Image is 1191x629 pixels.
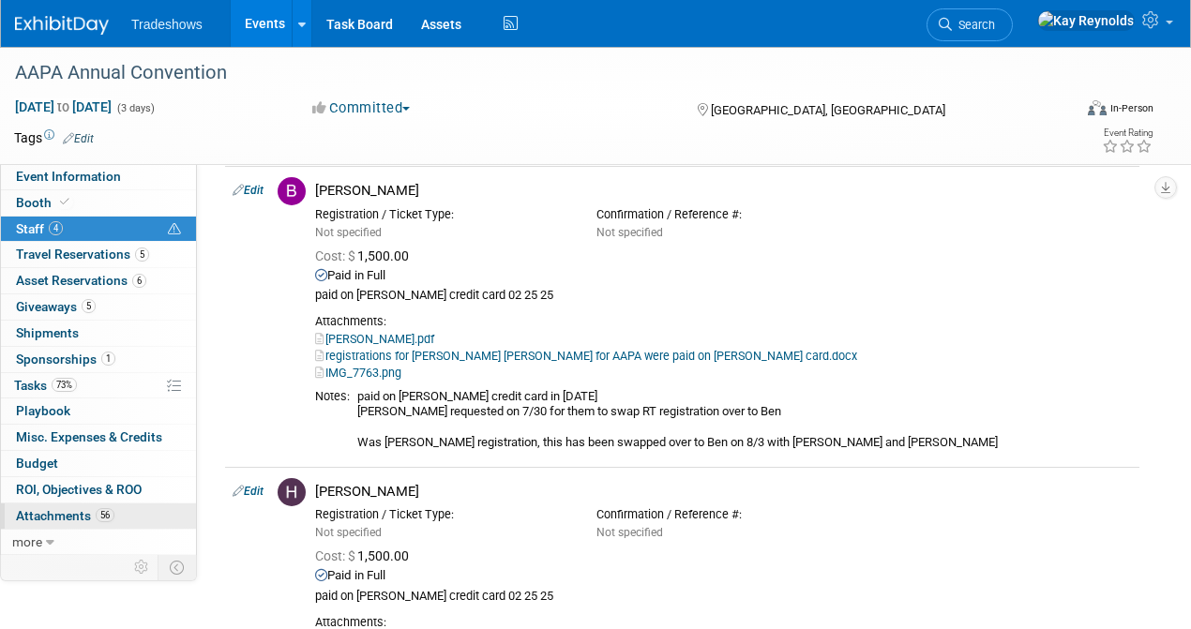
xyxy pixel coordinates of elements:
[16,325,79,340] span: Shipments
[16,429,162,444] span: Misc. Expenses & Credits
[315,314,1132,329] div: Attachments:
[1,190,196,216] a: Booth
[49,221,63,235] span: 4
[16,299,96,314] span: Giveaways
[1037,10,1135,31] img: Kay Reynolds
[315,349,857,363] a: registrations for [PERSON_NAME] [PERSON_NAME] for AAPA were paid on [PERSON_NAME] card.docx
[1,477,196,502] a: ROI, Objectives & ROO
[14,128,94,147] td: Tags
[315,226,382,239] span: Not specified
[1,451,196,476] a: Budget
[60,197,69,207] i: Booth reservation complete
[16,456,58,471] span: Budget
[315,507,568,522] div: Registration / Ticket Type:
[158,555,197,579] td: Toggle Event Tabs
[233,485,264,498] a: Edit
[315,483,1132,501] div: [PERSON_NAME]
[135,247,149,262] span: 5
[315,332,434,346] a: [PERSON_NAME].pdf
[82,299,96,313] span: 5
[16,247,149,262] span: Travel Reservations
[315,548,416,563] span: 1,500.00
[596,526,663,539] span: Not specified
[315,589,1132,605] div: paid on [PERSON_NAME] credit card 02 25 25
[1102,128,1153,138] div: Event Rating
[278,478,306,506] img: H.jpg
[315,182,1132,200] div: [PERSON_NAME]
[357,389,1132,451] div: paid on [PERSON_NAME] credit card in [DATE] [PERSON_NAME] requested on 7/30 for them to swap RT r...
[14,98,113,115] span: [DATE] [DATE]
[1,425,196,450] a: Misc. Expenses & Credits
[14,378,77,393] span: Tasks
[8,56,1056,90] div: AAPA Annual Convention
[1,503,196,529] a: Attachments56
[278,177,306,205] img: B.jpg
[711,103,945,117] span: [GEOGRAPHIC_DATA], [GEOGRAPHIC_DATA]
[596,207,850,222] div: Confirmation / Reference #:
[987,97,1154,126] div: Event Format
[1,530,196,555] a: more
[12,534,42,549] span: more
[16,195,73,210] span: Booth
[16,482,142,497] span: ROI, Objectives & ROO
[16,169,121,184] span: Event Information
[1,398,196,424] a: Playbook
[1,217,196,242] a: Staff4
[16,508,114,523] span: Attachments
[596,226,663,239] span: Not specified
[315,268,1132,284] div: Paid in Full
[15,16,109,35] img: ExhibitDay
[1,164,196,189] a: Event Information
[1088,100,1107,115] img: Format-Inperson.png
[315,548,357,563] span: Cost: $
[96,508,114,522] span: 56
[952,18,995,32] span: Search
[315,248,357,263] span: Cost: $
[1,242,196,267] a: Travel Reservations5
[927,8,1013,41] a: Search
[306,98,417,118] button: Committed
[315,248,416,263] span: 1,500.00
[132,274,146,288] span: 6
[131,17,203,32] span: Tradeshows
[168,221,181,238] span: Potential Scheduling Conflict -- at least one attendee is tagged in another overlapping event.
[63,132,94,145] a: Edit
[1,294,196,320] a: Giveaways5
[233,184,264,197] a: Edit
[1,321,196,346] a: Shipments
[315,207,568,222] div: Registration / Ticket Type:
[315,526,382,539] span: Not specified
[315,288,1132,304] div: paid on [PERSON_NAME] credit card 02 25 25
[315,568,1132,584] div: Paid in Full
[126,555,158,579] td: Personalize Event Tab Strip
[16,273,146,288] span: Asset Reservations
[315,389,350,404] div: Notes:
[52,378,77,392] span: 73%
[1109,101,1153,115] div: In-Person
[54,99,72,114] span: to
[16,352,115,367] span: Sponsorships
[315,366,401,380] a: IMG_7763.png
[101,352,115,366] span: 1
[115,102,155,114] span: (3 days)
[16,403,70,418] span: Playbook
[1,268,196,293] a: Asset Reservations6
[16,221,63,236] span: Staff
[596,507,850,522] div: Confirmation / Reference #:
[1,373,196,398] a: Tasks73%
[1,347,196,372] a: Sponsorships1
